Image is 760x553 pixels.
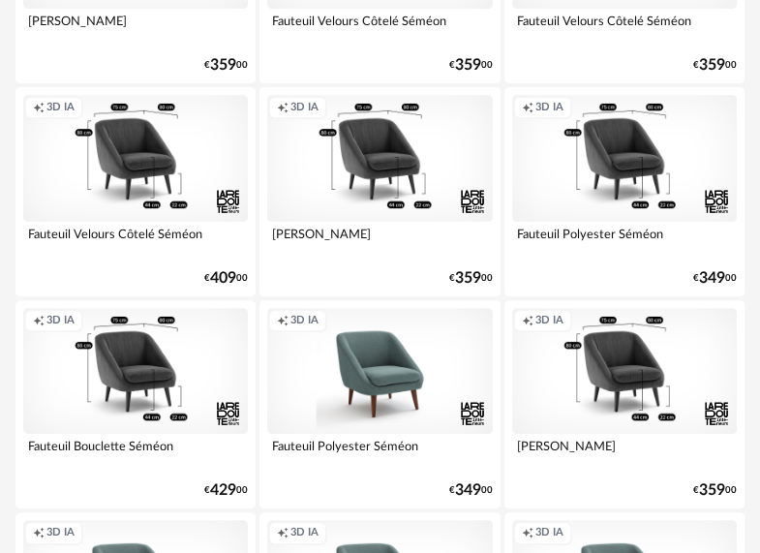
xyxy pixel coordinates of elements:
[693,272,737,285] div: € 00
[699,59,725,72] span: 359
[277,101,289,115] span: Creation icon
[290,101,319,115] span: 3D IA
[449,484,493,497] div: € 00
[449,59,493,72] div: € 00
[504,300,745,509] a: Creation icon 3D IA [PERSON_NAME] €35900
[15,87,256,296] a: Creation icon 3D IA Fauteuil Velours Côtelé Séméon €40900
[259,300,500,509] a: Creation icon 3D IA Fauteuil Polyester Séméon €34900
[699,484,725,497] span: 359
[512,9,737,47] div: Fauteuil Velours Côtelé Séméon
[455,59,481,72] span: 359
[522,526,533,540] span: Creation icon
[210,484,236,497] span: 429
[455,484,481,497] span: 349
[535,314,563,328] span: 3D IA
[522,101,533,115] span: Creation icon
[535,526,563,540] span: 3D IA
[33,526,45,540] span: Creation icon
[699,272,725,285] span: 349
[23,434,248,473] div: Fauteuil Bouclette Séméon
[15,300,256,509] a: Creation icon 3D IA Fauteuil Bouclette Séméon €42900
[512,222,737,261] div: Fauteuil Polyester Séméon
[693,59,737,72] div: € 00
[33,314,45,328] span: Creation icon
[267,434,492,473] div: Fauteuil Polyester Séméon
[210,59,236,72] span: 359
[535,101,563,115] span: 3D IA
[204,272,248,285] div: € 00
[693,484,737,497] div: € 00
[277,314,289,328] span: Creation icon
[46,526,75,540] span: 3D IA
[267,222,492,261] div: [PERSON_NAME]
[23,9,248,47] div: [PERSON_NAME]
[204,484,248,497] div: € 00
[290,314,319,328] span: 3D IA
[210,272,236,285] span: 409
[504,87,745,296] a: Creation icon 3D IA Fauteuil Polyester Séméon €34900
[522,314,533,328] span: Creation icon
[277,526,289,540] span: Creation icon
[259,87,500,296] a: Creation icon 3D IA [PERSON_NAME] €35900
[33,101,45,115] span: Creation icon
[267,9,492,47] div: Fauteuil Velours Côtelé Séméon
[46,101,75,115] span: 3D IA
[204,59,248,72] div: € 00
[512,434,737,473] div: [PERSON_NAME]
[23,222,248,261] div: Fauteuil Velours Côtelé Séméon
[455,272,481,285] span: 359
[46,314,75,328] span: 3D IA
[449,272,493,285] div: € 00
[290,526,319,540] span: 3D IA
